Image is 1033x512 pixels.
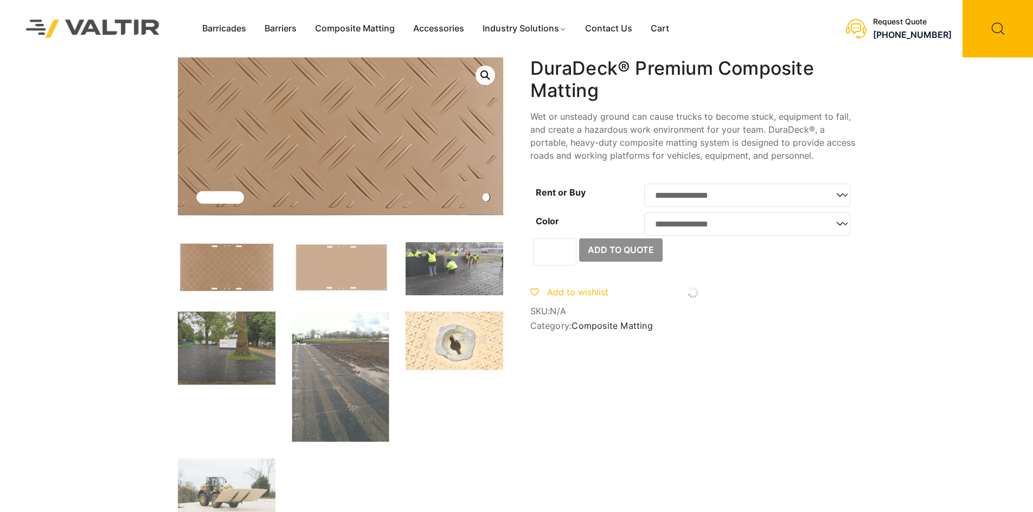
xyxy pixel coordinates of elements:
img: DuraDeck-Black-Valtir.jpg [292,312,389,442]
a: Barricades [193,21,255,37]
input: Product quantity [533,238,576,265]
a: Composite Matting [306,21,404,37]
img: Valtir Rentals [12,5,174,51]
a: Barriers [255,21,306,37]
a: [PHONE_NUMBER] [873,29,952,40]
a: Contact Us [576,21,641,37]
span: SKU: [530,306,856,316]
a: Cart [641,21,678,37]
a: Composite Matting [572,320,652,331]
button: Add to Quote [579,238,663,262]
span: N/A [550,306,566,316]
img: DuraDeck-rugged-w-hand-holds.jpg [178,242,275,293]
img: MegaDeck_7.jpg [406,312,503,370]
a: Industry Solutions [473,21,576,37]
h1: DuraDeck® Premium Composite Matting [530,57,856,102]
p: Wet or unsteady ground can cause trucks to become stuck, equipment to fail, and create a hazardou... [530,110,856,162]
a: Accessories [404,21,473,37]
label: Color [536,216,559,226]
img: DuraDeck-pedestrian-w-hand-holds.jpg [292,242,389,293]
img: duradeck-installation-valtir-events.jpg [406,242,503,295]
img: duradeck-groundprotection-4-1024x768-1.jpg [178,312,275,385]
div: Request Quote [873,17,952,27]
label: Rent or Buy [536,187,586,198]
span: Category: [530,321,856,331]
